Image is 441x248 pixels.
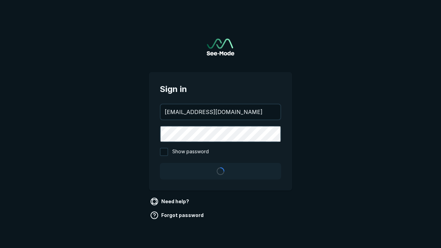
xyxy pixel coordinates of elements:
span: Show password [172,148,209,156]
img: See-Mode Logo [207,39,234,55]
input: your@email.com [161,104,280,120]
a: Need help? [149,196,192,207]
a: Forgot password [149,210,206,221]
a: Go to sign in [207,39,234,55]
span: Sign in [160,83,281,95]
